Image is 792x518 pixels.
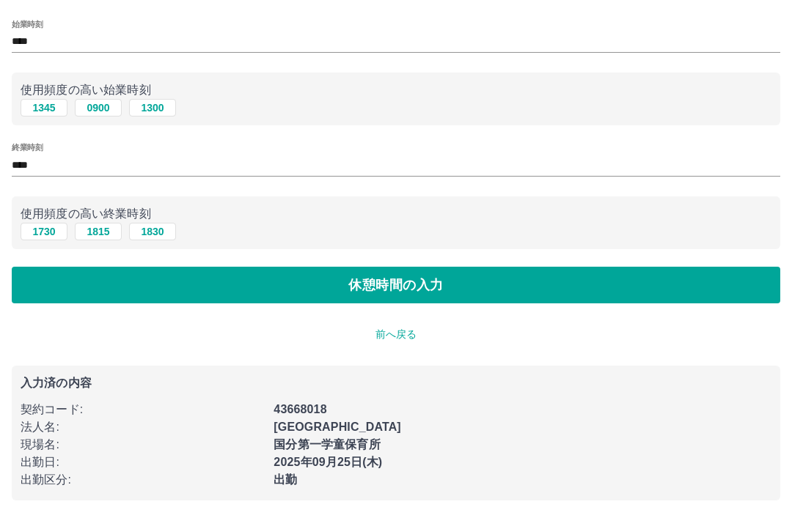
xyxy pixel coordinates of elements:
label: 始業時刻 [12,18,43,29]
p: 現場名 : [21,436,265,454]
label: 終業時刻 [12,142,43,153]
p: 前へ戻る [12,327,780,342]
button: 休憩時間の入力 [12,267,780,303]
button: 1815 [75,223,122,240]
p: 使用頻度の高い終業時刻 [21,205,771,223]
button: 1730 [21,223,67,240]
p: 使用頻度の高い始業時刻 [21,81,771,99]
b: 出勤 [274,473,297,486]
b: 43668018 [274,403,326,415]
button: 1830 [129,223,176,240]
p: 出勤区分 : [21,471,265,489]
b: 国分第一学童保育所 [274,438,380,451]
button: 0900 [75,99,122,116]
b: [GEOGRAPHIC_DATA] [274,421,401,433]
p: 契約コード : [21,401,265,418]
button: 1345 [21,99,67,116]
p: 法人名 : [21,418,265,436]
p: 入力済の内容 [21,377,771,389]
button: 1300 [129,99,176,116]
p: 出勤日 : [21,454,265,471]
b: 2025年09月25日(木) [274,456,382,468]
